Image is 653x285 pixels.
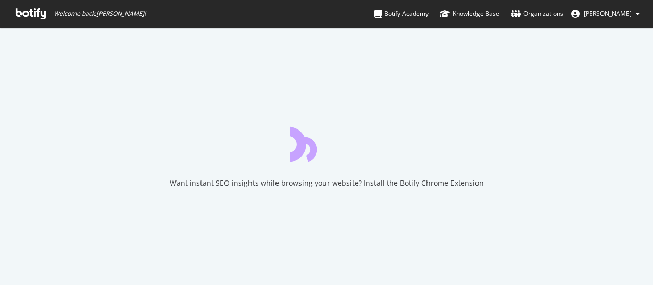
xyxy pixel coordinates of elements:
[170,178,484,188] div: Want instant SEO insights while browsing your website? Install the Botify Chrome Extension
[584,9,632,18] span: Robin Delest
[440,9,499,19] div: Knowledge Base
[290,125,363,162] div: animation
[374,9,429,19] div: Botify Academy
[54,10,146,18] span: Welcome back, [PERSON_NAME] !
[563,6,648,22] button: [PERSON_NAME]
[511,9,563,19] div: Organizations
